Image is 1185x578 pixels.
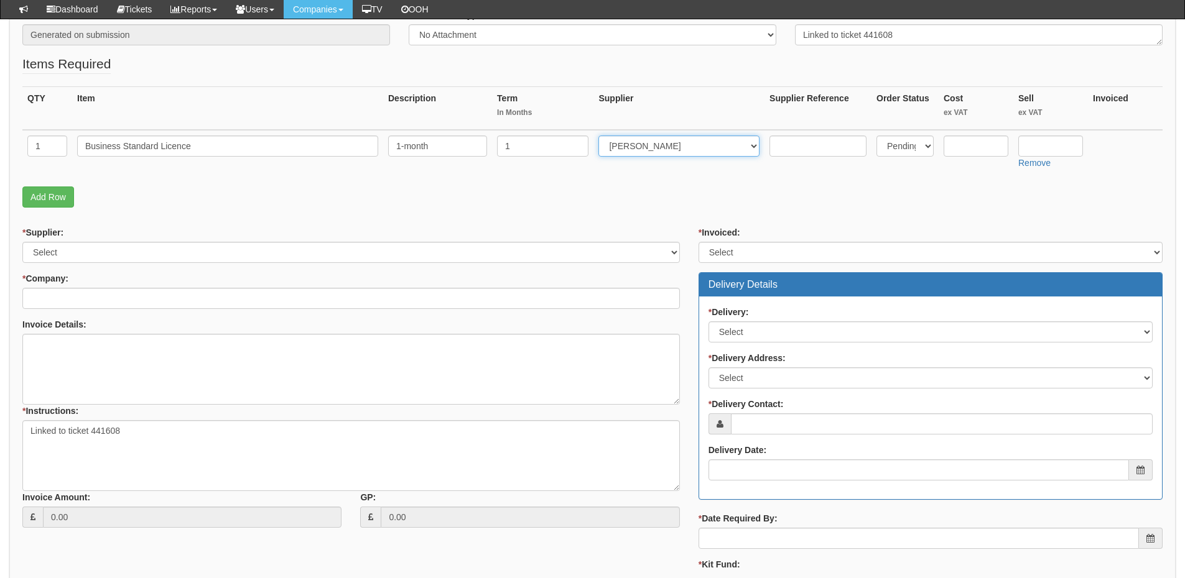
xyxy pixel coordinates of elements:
[939,86,1013,130] th: Cost
[72,86,383,130] th: Item
[1013,86,1088,130] th: Sell
[709,279,1153,290] h3: Delivery Details
[383,86,492,130] th: Description
[1018,108,1083,118] small: ex VAT
[699,558,740,571] label: Kit Fund:
[709,444,766,456] label: Delivery Date:
[871,86,939,130] th: Order Status
[22,86,72,130] th: QTY
[944,108,1008,118] small: ex VAT
[22,318,86,331] label: Invoice Details:
[497,108,588,118] small: In Months
[709,352,786,364] label: Delivery Address:
[22,55,111,74] legend: Items Required
[22,272,68,285] label: Company:
[699,512,778,525] label: Date Required By:
[492,86,593,130] th: Term
[360,491,376,503] label: GP:
[22,405,78,417] label: Instructions:
[1018,158,1051,168] a: Remove
[1088,86,1163,130] th: Invoiced
[22,491,90,503] label: Invoice Amount:
[764,86,871,130] th: Supplier Reference
[699,226,740,239] label: Invoiced:
[22,186,74,208] a: Add Row
[709,306,749,318] label: Delivery:
[593,86,764,130] th: Supplier
[709,398,784,410] label: Delivery Contact:
[22,226,63,239] label: Supplier:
